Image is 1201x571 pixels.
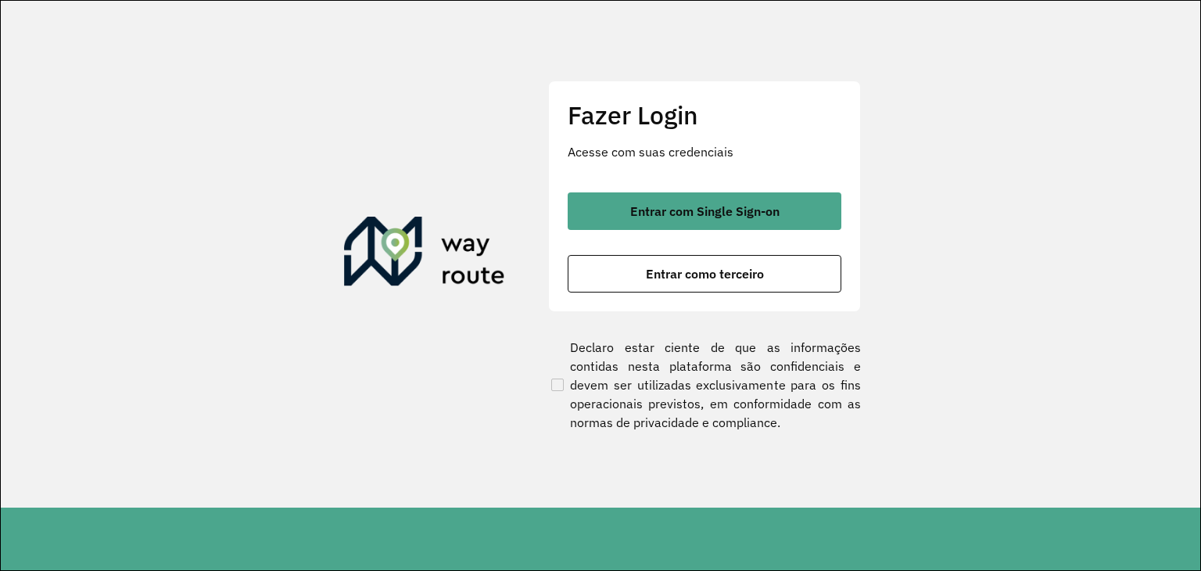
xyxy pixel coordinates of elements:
button: button [568,192,841,230]
button: button [568,255,841,293]
img: Roteirizador AmbevTech [344,217,505,292]
p: Acesse com suas credenciais [568,142,841,161]
span: Entrar com Single Sign-on [630,205,780,217]
label: Declaro estar ciente de que as informações contidas nesta plataforma são confidenciais e devem se... [548,338,861,432]
span: Entrar como terceiro [646,268,764,280]
h2: Fazer Login [568,100,841,130]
